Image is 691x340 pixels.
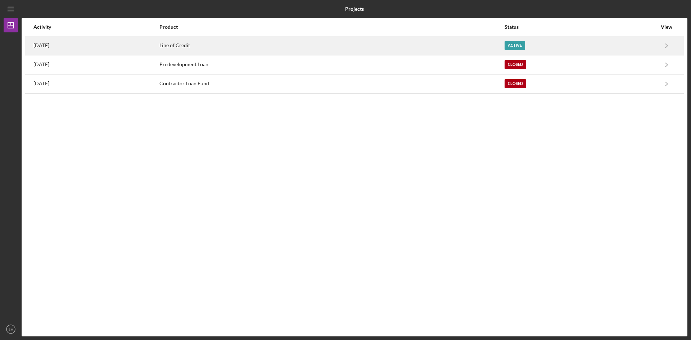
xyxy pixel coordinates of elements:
time: 2023-08-16 22:04 [33,81,49,86]
div: Active [505,41,525,50]
div: Contractor Loan Fund [159,75,504,93]
div: View [658,24,676,30]
time: 2025-09-04 18:20 [33,42,49,48]
b: Projects [345,6,364,12]
div: Status [505,24,657,30]
div: Activity [33,24,159,30]
div: Product [159,24,504,30]
div: Predevelopment Loan [159,56,504,74]
time: 2023-09-01 16:56 [33,62,49,67]
text: SH [8,327,13,331]
div: Line of Credit [159,37,504,55]
div: Closed [505,79,526,88]
button: SH [4,322,18,336]
div: Closed [505,60,526,69]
